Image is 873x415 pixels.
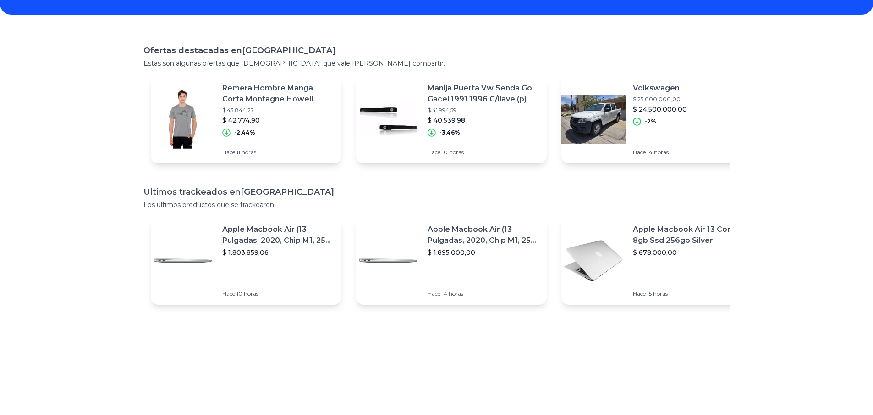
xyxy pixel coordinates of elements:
[633,149,687,156] p: Hace 14 horas
[143,200,730,209] p: Los ultimos productos que se trackearon.
[561,75,752,163] a: Featured imageVolkswagen$ 25.000.000,00$ 24.500.000,00-2%Hace 14 horas
[356,217,547,305] a: Featured imageApple Macbook Air (13 Pulgadas, 2020, Chip M1, 256 Gb De Ssd, 8 Gb De Ram) - Plata$...
[428,290,539,297] p: Hace 14 horas
[222,224,334,246] p: Apple Macbook Air (13 Pulgadas, 2020, Chip M1, 256 Gb De Ssd, 8 Gb De Ram) - Plata
[222,116,334,125] p: $ 42.774,90
[151,229,215,293] img: Featured image
[222,149,334,156] p: Hace 11 horas
[356,75,547,163] a: Featured imageManija Puerta Vw Senda Gol Gacel 1991 1996 C/llave (p)$ 41.994,59$ 40.539,98-3,46%H...
[151,87,215,151] img: Featured image
[428,224,539,246] p: Apple Macbook Air (13 Pulgadas, 2020, Chip M1, 256 Gb De Ssd, 8 Gb De Ram) - Plata
[633,224,745,246] p: Apple Macbook Air 13 Core I5 8gb Ssd 256gb Silver
[356,229,420,293] img: Featured image
[561,217,752,305] a: Featured imageApple Macbook Air 13 Core I5 8gb Ssd 256gb Silver$ 678.000,00Hace 15 horas
[428,116,539,125] p: $ 40.539,98
[151,217,341,305] a: Featured imageApple Macbook Air (13 Pulgadas, 2020, Chip M1, 256 Gb De Ssd, 8 Gb De Ram) - Plata$...
[222,290,334,297] p: Hace 10 horas
[143,59,730,68] p: Estas son algunas ofertas que [DEMOGRAPHIC_DATA] que vale [PERSON_NAME] compartir.
[428,107,539,114] p: $ 41.994,59
[234,129,255,136] p: -2,44%
[428,248,539,257] p: $ 1.895.000,00
[439,129,460,136] p: -3,46%
[645,118,656,125] p: -2%
[561,229,626,293] img: Featured image
[633,290,745,297] p: Hace 15 horas
[356,87,420,151] img: Featured image
[143,185,730,198] h1: Ultimos trackeados en [GEOGRAPHIC_DATA]
[633,105,687,114] p: $ 24.500.000,00
[151,75,341,163] a: Featured imageRemera Hombre Manga Corta Montagne Howell$ 43.844,27$ 42.774,90-2,44%Hace 11 horas
[428,83,539,105] p: Manija Puerta Vw Senda Gol Gacel 1991 1996 C/llave (p)
[633,95,687,103] p: $ 25.000.000,00
[633,248,745,257] p: $ 678.000,00
[561,87,626,151] img: Featured image
[633,83,687,94] p: Volkswagen
[222,83,334,105] p: Remera Hombre Manga Corta Montagne Howell
[222,248,334,257] p: $ 1.803.859,06
[143,44,730,57] h1: Ofertas destacadas en [GEOGRAPHIC_DATA]
[428,149,539,156] p: Hace 10 horas
[222,107,334,114] p: $ 43.844,27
